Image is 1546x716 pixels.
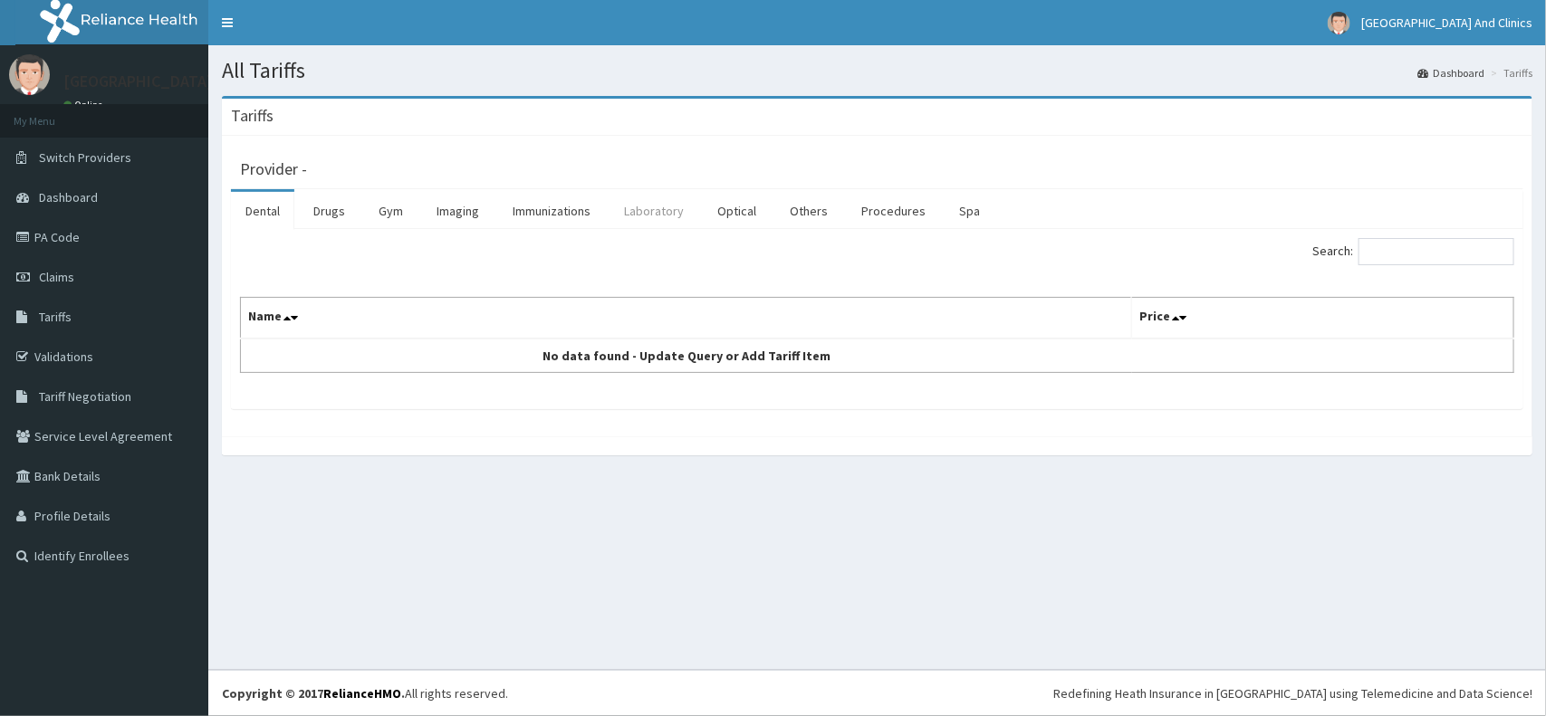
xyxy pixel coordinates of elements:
[847,192,940,230] a: Procedures
[240,161,307,177] h3: Provider -
[208,670,1546,716] footer: All rights reserved.
[1486,65,1532,81] li: Tariffs
[1312,238,1514,265] label: Search:
[498,192,605,230] a: Immunizations
[1361,14,1532,31] span: [GEOGRAPHIC_DATA] And Clinics
[422,192,494,230] a: Imaging
[39,149,131,166] span: Switch Providers
[241,298,1132,339] th: Name
[1328,12,1350,34] img: User Image
[63,99,107,111] a: Online
[323,685,401,702] a: RelianceHMO
[241,339,1132,373] td: No data found - Update Query or Add Tariff Item
[39,189,98,205] span: Dashboard
[231,108,274,124] h3: Tariffs
[39,309,72,325] span: Tariffs
[231,192,294,230] a: Dental
[1053,684,1532,702] div: Redefining Heath Insurance in [GEOGRAPHIC_DATA] using Telemedicine and Data Science!
[39,269,74,285] span: Claims
[222,59,1532,82] h1: All Tariffs
[1359,238,1514,265] input: Search:
[703,192,771,230] a: Optical
[39,388,131,405] span: Tariff Negotiation
[1417,65,1484,81] a: Dashboard
[63,73,293,90] p: [GEOGRAPHIC_DATA] And Clinics
[222,685,405,702] strong: Copyright © 2017 .
[364,192,418,230] a: Gym
[775,192,842,230] a: Others
[299,192,360,230] a: Drugs
[945,192,994,230] a: Spa
[610,192,698,230] a: Laboratory
[9,54,50,95] img: User Image
[1132,298,1514,339] th: Price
